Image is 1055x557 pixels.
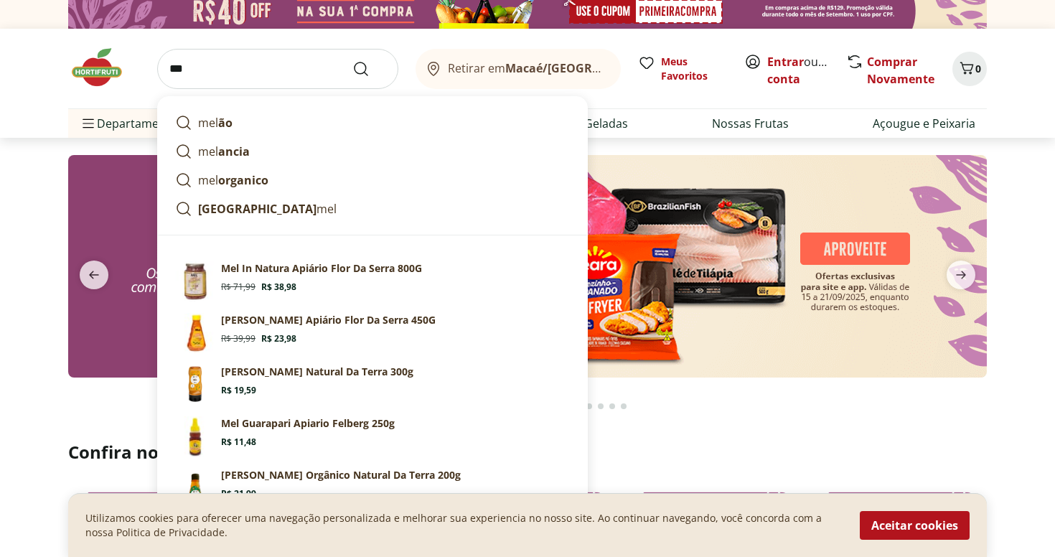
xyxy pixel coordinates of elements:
[952,52,987,86] button: Carrinho
[416,49,621,89] button: Retirar emMacaé/[GEOGRAPHIC_DATA]
[221,333,255,345] span: R$ 39,99
[218,144,250,159] strong: ancia
[198,114,233,131] p: mel
[221,365,413,379] p: [PERSON_NAME] Natural Da Terra 300g
[198,201,316,217] strong: [GEOGRAPHIC_DATA]
[169,256,576,307] a: PrincipalMel In Natura Apiário Flor Da Serra 800GR$ 71,99R$ 38,98
[221,468,461,482] p: [PERSON_NAME] Orgânico Natural Da Terra 200g
[352,60,387,78] button: Submit Search
[221,385,256,396] span: R$ 19,59
[448,62,606,75] span: Retirar em
[606,389,618,423] button: Go to page 16 from fs-carousel
[80,106,97,141] button: Menu
[767,54,846,87] a: Criar conta
[767,54,804,70] a: Entrar
[221,436,256,448] span: R$ 11,48
[68,441,987,464] h2: Confira nossos descontos exclusivos
[661,55,727,83] span: Meus Favoritos
[583,389,595,423] button: Go to page 14 from fs-carousel
[169,359,576,411] a: [PERSON_NAME] Natural Da Terra 300gR$ 19,59
[873,115,975,132] a: Açougue e Peixaria
[68,46,140,89] img: Hortifruti
[175,261,215,301] img: Principal
[169,462,576,514] a: [PERSON_NAME] Orgânico Natural Da Terra 200gR$ 21,99
[198,143,250,160] p: mel
[595,389,606,423] button: Go to page 15 from fs-carousel
[175,313,215,353] img: Principal
[198,172,268,189] p: mel
[169,108,576,137] a: melão
[638,55,727,83] a: Meus Favoritos
[169,137,576,166] a: melancia
[80,106,183,141] span: Departamentos
[767,53,831,88] span: ou
[221,488,256,500] span: R$ 21,99
[975,62,981,75] span: 0
[221,313,436,327] p: [PERSON_NAME] Apiário Flor Da Serra 450G
[218,172,268,188] strong: organico
[618,389,629,423] button: Go to page 17 from fs-carousel
[221,416,395,431] p: Mel Guarapari Apiario Felberg 250g
[261,333,296,345] span: R$ 23,98
[860,511,970,540] button: Aceitar cookies
[169,411,576,462] a: PrincipalMel Guarapari Apiario Felberg 250gR$ 11,48
[712,115,789,132] a: Nossas Frutas
[505,60,666,76] b: Macaé/[GEOGRAPHIC_DATA]
[157,49,398,89] input: search
[261,281,296,293] span: R$ 38,98
[935,261,987,289] button: next
[85,511,843,540] p: Utilizamos cookies para oferecer uma navegação personalizada e melhorar sua experiencia no nosso ...
[867,54,934,87] a: Comprar Novamente
[198,200,337,217] p: mel
[218,115,233,131] strong: ão
[169,195,576,223] a: [GEOGRAPHIC_DATA]mel
[221,281,255,293] span: R$ 71,99
[221,261,422,276] p: Mel In Natura Apiário Flor Da Serra 800G
[68,261,120,289] button: previous
[169,307,576,359] a: Principal[PERSON_NAME] Apiário Flor Da Serra 450GR$ 39,99R$ 23,98
[175,416,215,457] img: Principal
[169,166,576,195] a: melorganico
